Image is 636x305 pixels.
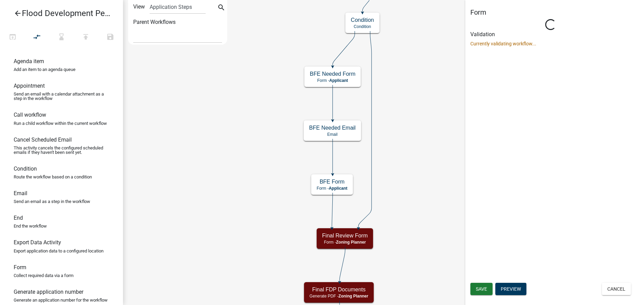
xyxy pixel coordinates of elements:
[14,175,92,179] p: Route the workflow based on a condition
[14,83,45,89] h6: Appointment
[470,31,631,38] h6: Validation
[133,15,176,29] label: Parent Workflows
[14,121,107,126] p: Run a child workflow within the current workflow
[14,273,73,278] p: Collect required data via a form
[14,92,109,101] p: Send an email with a calendar attachment as a step in the workflow
[322,240,368,245] p: Form -
[317,186,347,191] p: Form -
[14,199,90,204] p: Send an email as a step in the workflow
[9,33,17,42] i: open_in_browser
[351,24,374,29] p: Condition
[14,298,108,302] p: Generate an application number for the workflow
[470,283,493,295] button: Save
[309,132,356,137] p: Email
[14,136,72,143] h6: Cancel Scheduled Email
[329,186,347,191] span: Applicant
[14,58,44,64] h6: Agenda item
[0,30,123,46] div: Workflow actions
[14,112,46,118] h6: Call workflow
[14,249,103,253] p: Export application data to a configured location
[25,30,49,45] button: Auto Layout
[49,30,74,45] button: Validating Workflow
[336,240,366,245] span: Zoning Planner
[309,294,368,299] p: Generate PDF -
[322,232,368,239] h5: Final Review Form
[310,78,355,83] p: Form -
[351,17,374,23] h5: Condition
[310,71,355,77] h5: BFE Needed Form
[14,9,22,19] i: arrow_back
[338,294,368,299] span: Zoning Planner
[14,165,37,172] h6: Condition
[82,33,90,42] i: publish
[317,178,347,185] h5: BFE Form
[14,239,61,246] h6: Export Data Activity
[495,283,526,295] button: Preview
[309,286,368,293] h5: Final FDP Documents
[0,30,25,45] button: Test Workflow
[5,5,112,21] a: Flood Development Permit - APC
[98,30,123,45] button: Save
[106,33,114,42] i: save
[14,224,47,228] p: End the workflow
[217,3,225,13] i: search
[14,190,27,197] h6: Email
[14,67,75,72] p: Add an item to an agenda queue
[476,286,487,292] span: Save
[470,8,631,16] h5: Form
[57,33,66,42] i: hourglass_bottom
[33,33,41,42] i: compare_arrows
[602,283,631,295] button: Cancel
[309,125,356,131] h5: BFE Needed Email
[329,78,348,83] span: Applicant
[470,40,631,47] p: Currently validating workflow...
[14,289,83,295] h6: Generate application number
[14,146,109,155] p: This activity cancels the configured scheduled emails if they haven't been sent yet.
[14,264,26,271] h6: Form
[73,30,98,45] button: Publish
[14,215,23,221] h6: End
[216,3,227,14] button: search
